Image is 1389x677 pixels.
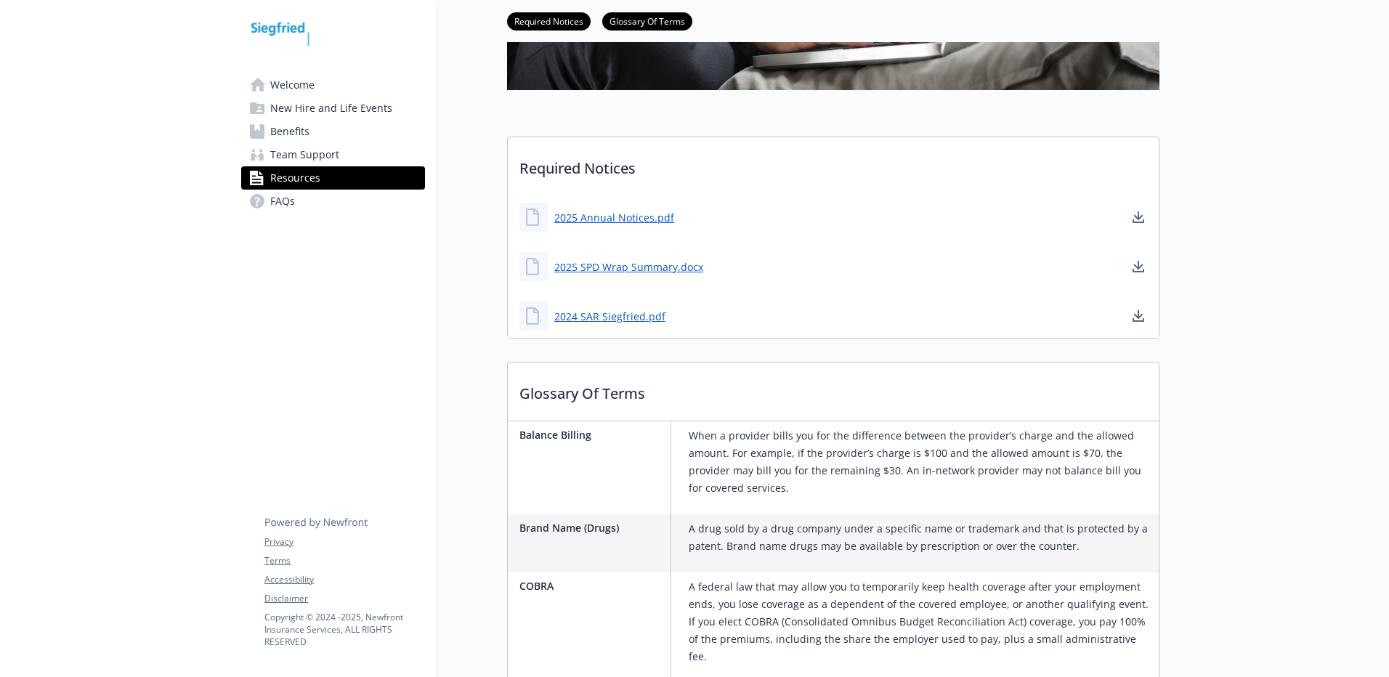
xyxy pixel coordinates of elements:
a: FAQs [241,190,425,213]
a: download document [1130,307,1147,325]
p: A federal law that may allow you to temporarily keep health coverage after your employment ends, ... [689,578,1153,665]
a: New Hire and Life Events [241,97,425,120]
span: Benefits [270,120,309,143]
a: 2025 Annual Notices.pdf [554,210,674,225]
a: Team Support [241,143,425,166]
a: Required Notices [507,14,591,28]
span: New Hire and Life Events [270,97,392,120]
span: FAQs [270,190,295,213]
p: Copyright © 2024 - 2025 , Newfront Insurance Services, ALL RIGHTS RESERVED [264,611,424,648]
p: A drug sold by a drug company under a specific name or trademark and that is protected by a paten... [689,520,1153,555]
a: Resources [241,166,425,190]
p: Required Notices [508,137,1159,191]
a: Welcome [241,73,425,97]
a: 2025 SPD Wrap Summary.docx [554,259,703,275]
p: COBRA [519,578,665,593]
p: Brand Name (Drugs) [519,520,665,535]
span: Resources [270,166,320,190]
a: Privacy [264,535,424,548]
a: download document [1130,208,1147,226]
a: Benefits [241,120,425,143]
a: 2024 SAR Siegfried.pdf [554,309,665,324]
p: When a provider bills you for the difference between the provider’s charge and the allowed amount... [689,427,1153,497]
a: Terms [264,554,424,567]
a: Disclaimer [264,592,424,605]
span: Welcome [270,73,315,97]
span: Team Support [270,143,339,166]
p: Balance Billing [519,427,665,442]
a: download document [1130,258,1147,275]
a: Glossary Of Terms [602,14,692,28]
a: Accessibility [264,573,424,586]
p: Glossary Of Terms [508,362,1159,416]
